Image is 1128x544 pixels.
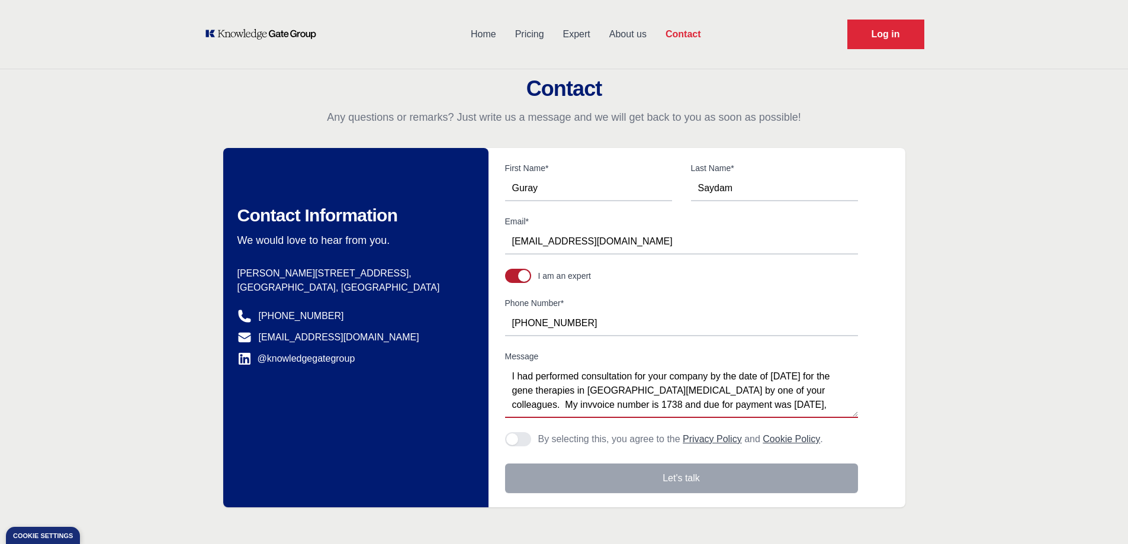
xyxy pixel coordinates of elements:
div: Sohbet Aracı [1069,487,1128,544]
a: @knowledgegategroup [237,352,355,366]
label: Email* [505,215,858,227]
label: Message [505,350,858,362]
a: [PHONE_NUMBER] [259,309,344,323]
a: KOL Knowledge Platform: Talk to Key External Experts (KEE) [204,28,324,40]
iframe: Chat Widget [1069,487,1128,544]
a: About us [600,19,656,50]
div: I am an expert [538,270,592,282]
h2: Contact Information [237,205,460,226]
a: Home [461,19,506,50]
p: By selecting this, you agree to the and . [538,432,823,446]
p: [PERSON_NAME][STREET_ADDRESS], [237,266,460,281]
label: First Name* [505,162,672,174]
a: Contact [656,19,711,50]
a: Privacy Policy [683,434,742,444]
a: Pricing [506,19,554,50]
label: Phone Number* [505,297,858,309]
div: Cookie settings [13,533,73,539]
a: Expert [554,19,600,50]
label: Last Name* [691,162,858,174]
a: Cookie Policy [763,434,820,444]
button: Let's talk [505,463,858,493]
p: We would love to hear from you. [237,233,460,247]
a: Request Demo [847,20,924,49]
p: [GEOGRAPHIC_DATA], [GEOGRAPHIC_DATA] [237,281,460,295]
a: [EMAIL_ADDRESS][DOMAIN_NAME] [259,330,419,345]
